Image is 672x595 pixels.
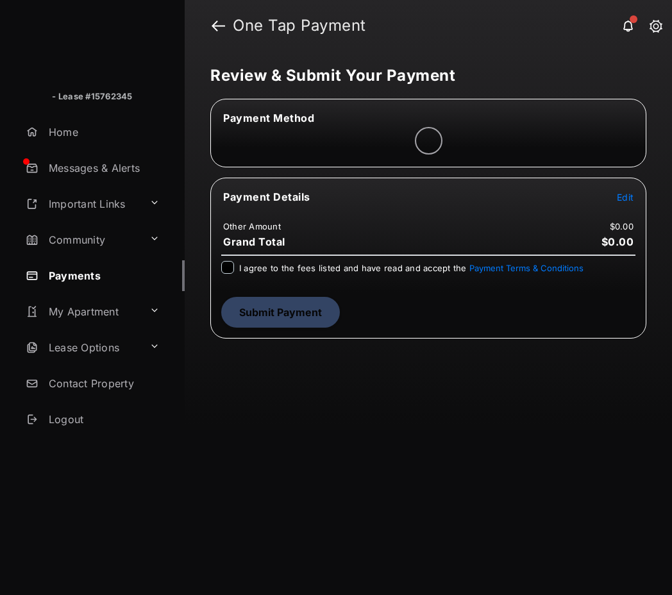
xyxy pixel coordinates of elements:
strong: One Tap Payment [233,18,366,33]
a: My Apartment [21,296,144,327]
span: $0.00 [601,235,634,248]
a: Payments [21,260,185,291]
button: I agree to the fees listed and have read and accept the [469,263,584,273]
a: Important Links [21,189,144,219]
button: Edit [617,190,634,203]
h5: Review & Submit Your Payment [210,68,636,83]
td: Other Amount [223,221,281,232]
span: Grand Total [223,235,285,248]
a: Lease Options [21,332,144,363]
span: I agree to the fees listed and have read and accept the [239,263,584,273]
span: Payment Method [223,112,314,124]
button: Submit Payment [221,297,340,328]
td: $0.00 [609,221,634,232]
span: Payment Details [223,190,310,203]
a: Logout [21,404,185,435]
p: - Lease #15762345 [52,90,132,103]
a: Messages & Alerts [21,153,185,183]
a: Community [21,224,144,255]
a: Home [21,117,185,147]
span: Edit [617,192,634,203]
a: Contact Property [21,368,185,399]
